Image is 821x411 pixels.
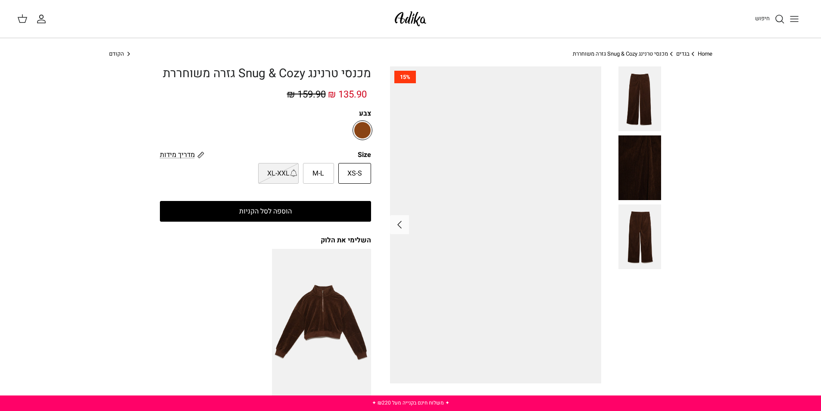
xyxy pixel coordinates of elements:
button: Next [390,215,409,234]
a: בגדים [676,50,690,58]
div: השלימי את הלוק [160,235,371,245]
legend: Size [358,150,371,160]
span: מדריך מידות [160,150,195,160]
a: ✦ משלוח חינם בקנייה מעל ₪220 ✦ [372,399,450,407]
a: מכנסי טרנינג Snug & Cozy גזרה משוחררת [573,50,668,58]
span: XL-XXL [267,168,290,179]
nav: Breadcrumbs [109,50,712,58]
span: 135.90 ₪ [328,88,367,101]
a: החשבון שלי [36,14,50,24]
span: XS-S [347,168,362,179]
img: Adika IL [392,9,429,29]
span: 159.90 ₪ [287,88,326,101]
button: הוספה לסל הקניות [160,201,371,222]
button: Toggle menu [785,9,804,28]
span: M-L [312,168,324,179]
label: צבע [160,109,371,118]
a: Home [698,50,712,58]
a: הקודם [109,50,132,58]
a: סווטשירט Snug & Cozy קרופ [272,249,371,408]
h1: מכנסי טרנינג Snug & Cozy גזרה משוחררת [160,66,371,81]
span: חיפוש [755,14,770,22]
a: חיפוש [755,14,785,24]
span: הקודם [109,50,124,58]
a: מדריך מידות [160,150,204,160]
